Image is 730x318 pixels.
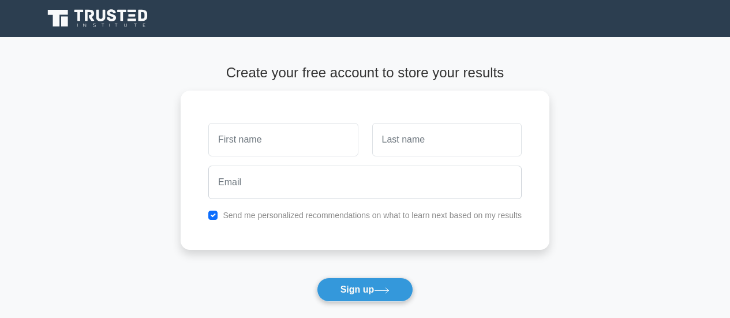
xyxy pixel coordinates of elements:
[208,123,358,156] input: First name
[181,65,549,81] h4: Create your free account to store your results
[372,123,522,156] input: Last name
[317,278,414,302] button: Sign up
[208,166,522,199] input: Email
[223,211,522,220] label: Send me personalized recommendations on what to learn next based on my results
